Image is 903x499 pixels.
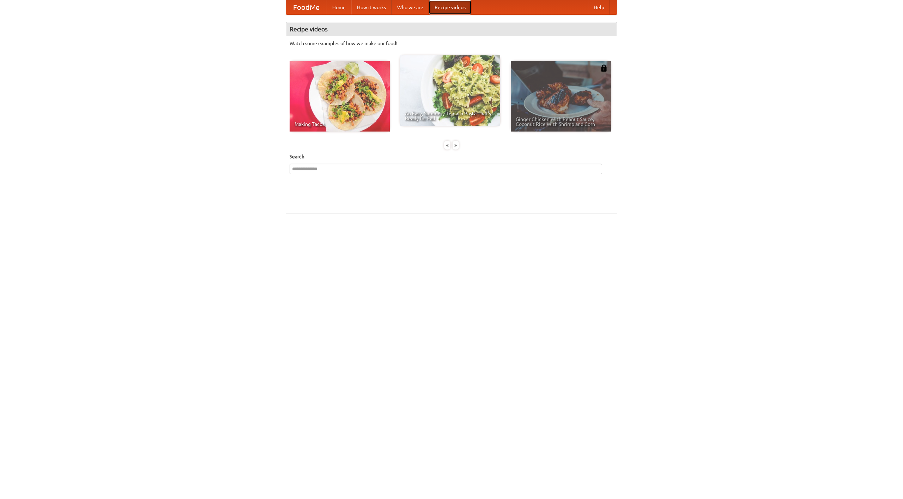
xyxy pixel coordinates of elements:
a: Recipe videos [429,0,471,14]
span: An Easy, Summery Tomato Pasta That's Ready for Fall [405,111,495,121]
a: Making Tacos [290,61,390,132]
a: FoodMe [286,0,327,14]
h4: Recipe videos [286,22,617,36]
div: » [453,141,459,150]
p: Watch some examples of how we make our food! [290,40,613,47]
img: 483408.png [600,65,607,72]
a: How it works [351,0,392,14]
a: An Easy, Summery Tomato Pasta That's Ready for Fall [400,55,500,126]
a: Home [327,0,351,14]
span: Making Tacos [295,122,385,127]
div: « [444,141,450,150]
h5: Search [290,153,613,160]
a: Who we are [392,0,429,14]
a: Help [588,0,610,14]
